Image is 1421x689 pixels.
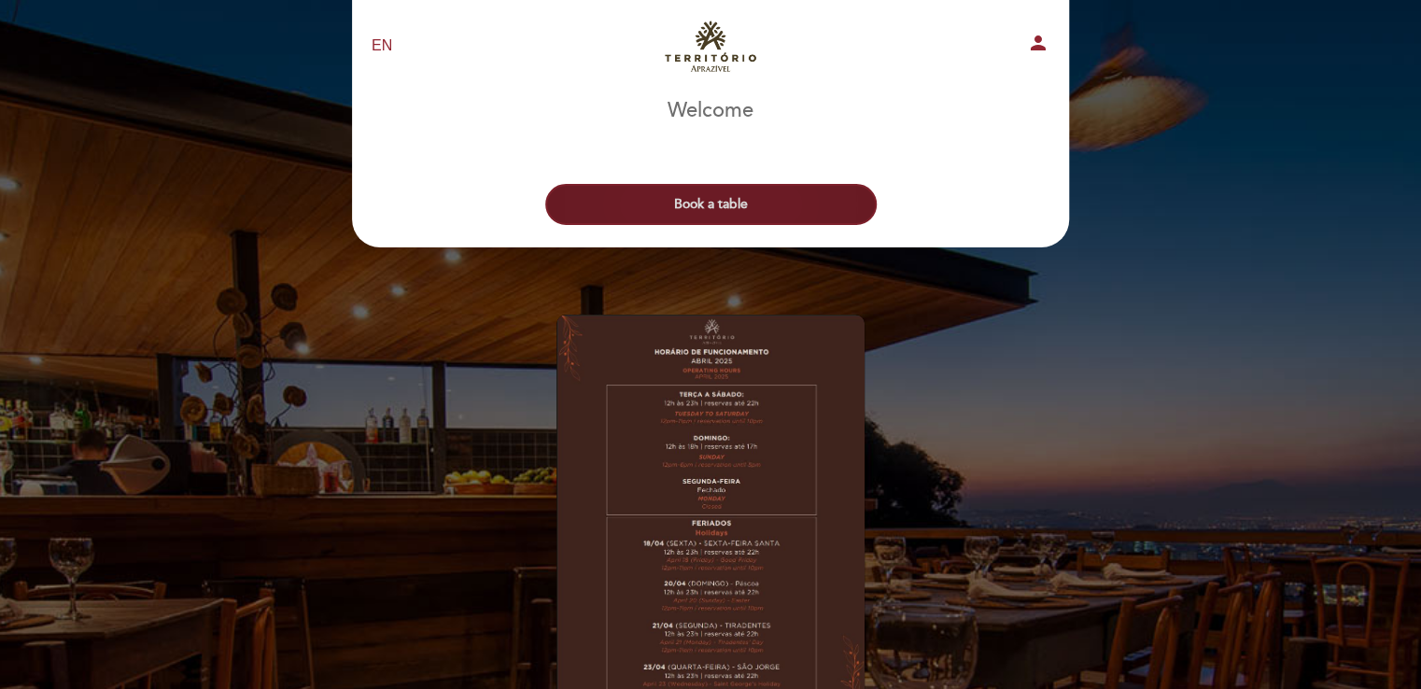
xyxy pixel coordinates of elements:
[668,100,753,122] h1: Welcome
[545,184,877,225] button: Book a table
[1027,32,1049,54] i: person
[594,21,827,72] a: Aprazível
[1027,32,1049,61] button: person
